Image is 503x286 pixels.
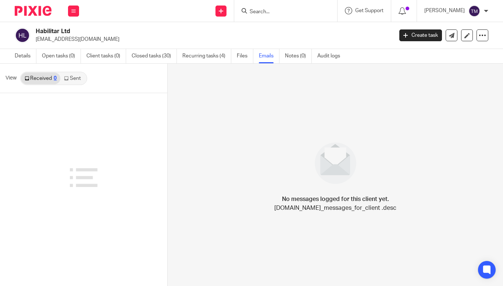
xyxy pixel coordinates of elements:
[355,8,384,13] span: Get Support
[399,29,442,41] a: Create task
[310,138,361,189] img: image
[259,49,279,63] a: Emails
[424,7,465,14] p: [PERSON_NAME]
[249,9,315,15] input: Search
[6,74,17,82] span: View
[60,73,86,84] a: Sent
[36,36,388,43] p: [EMAIL_ADDRESS][DOMAIN_NAME]
[21,73,60,84] a: Received0
[86,49,126,63] a: Client tasks (0)
[317,49,346,63] a: Audit logs
[54,76,57,81] div: 0
[132,49,177,63] a: Closed tasks (30)
[282,195,389,204] h4: No messages logged for this client yet.
[274,204,396,212] p: [DOMAIN_NAME]_messages_for_client .desc
[15,49,36,63] a: Details
[468,5,480,17] img: svg%3E
[182,49,231,63] a: Recurring tasks (4)
[285,49,312,63] a: Notes (0)
[36,28,318,35] h2: Habilitar Ltd
[42,49,81,63] a: Open tasks (0)
[15,28,30,43] img: svg%3E
[237,49,253,63] a: Files
[15,6,51,16] img: Pixie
